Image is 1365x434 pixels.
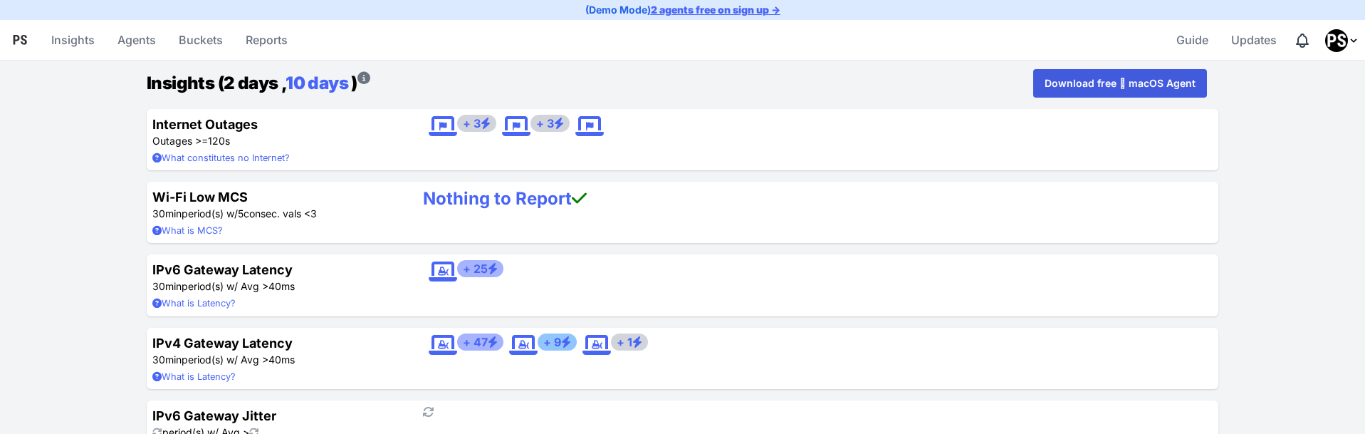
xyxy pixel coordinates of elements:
img: Pansift Demo Account [1325,29,1348,52]
summary: + 25 [457,260,503,277]
span: 3 [310,207,317,219]
div: Notifications [1294,32,1311,49]
summary: + 3 [457,115,496,132]
h4: Internet Outages [152,115,400,134]
h4: IPv4 Gateway Latency [152,334,400,353]
span: 5 [238,207,244,219]
summary: + 47 [457,334,503,351]
h1: Insights (2 days , ) [147,71,370,96]
div: Profile Menu [1325,29,1359,52]
span: 30min [152,280,182,292]
summary: What is Latency? [152,296,400,310]
span: Guide [1176,26,1208,54]
a: Nothing to Report [423,188,587,209]
p: (Demo Mode) [585,3,780,17]
p: Outages >= [152,134,400,148]
a: Reports [240,23,293,57]
a: Agents [112,23,162,57]
span: 30min [152,353,182,366]
a: Updates [1225,23,1282,57]
span: 30min [152,207,182,219]
p: period(s) w/ consec. vals < [152,207,400,221]
summary: + 1 [611,334,648,351]
h4: Wi-Fi Low MCS [152,187,400,207]
a: 2 agents free on sign up → [651,4,780,16]
a: 10 days [286,73,348,93]
a: Buckets [173,23,229,57]
a: Guide [1171,23,1214,57]
summary: What is Latency? [152,370,400,383]
summary: + 9 [538,334,577,351]
span: 40ms [268,353,295,366]
summary: + 3 [530,115,570,132]
h4: IPv6 Gateway Latency [152,260,400,279]
span: Updates [1231,26,1277,54]
a: Download free  macOS Agent [1033,69,1207,98]
summary: What is MCS? [152,224,400,237]
p: period(s) w/ Avg > [152,279,400,294]
p: period(s) w/ Avg > [152,353,400,367]
summary: What constitutes no Internet? [152,151,400,165]
span: 120s [208,135,230,147]
a: Insights [46,23,100,57]
span: 40ms [268,280,295,292]
h4: IPv6 Gateway Jitter [152,406,400,425]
